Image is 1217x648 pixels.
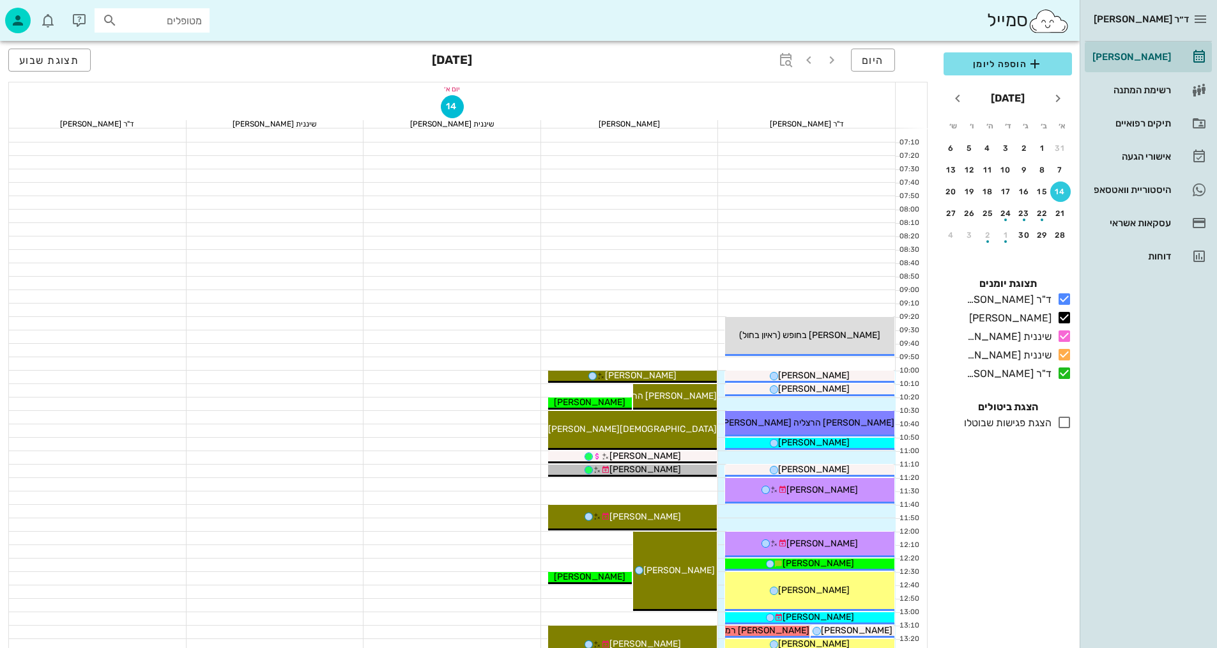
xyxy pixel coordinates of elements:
[1085,141,1212,172] a: אישורי הגעה
[996,209,1016,218] div: 24
[896,406,922,417] div: 10:30
[1032,181,1053,202] button: 15
[548,424,717,435] span: [DEMOGRAPHIC_DATA][PERSON_NAME]
[941,231,961,240] div: 4
[960,225,980,245] button: 3
[987,7,1069,35] div: סמייל
[1014,231,1034,240] div: 30
[996,166,1016,174] div: 10
[896,231,922,242] div: 08:20
[643,565,715,576] span: [PERSON_NAME]
[1032,160,1053,180] button: 8
[896,164,922,175] div: 07:30
[786,484,858,495] span: [PERSON_NAME]
[1050,144,1071,153] div: 31
[1046,87,1069,110] button: חודש שעבר
[1032,203,1053,224] button: 22
[783,558,854,569] span: [PERSON_NAME]
[996,181,1016,202] button: 17
[1032,138,1053,158] button: 1
[8,49,91,72] button: תצוגת שבוע
[896,513,922,524] div: 11:50
[1085,174,1212,205] a: תגהיסטוריית וואטסאפ
[961,348,1052,363] div: שיננית [PERSON_NAME]
[720,417,894,428] span: [PERSON_NAME] הרצליה [PERSON_NAME]
[896,527,922,537] div: 12:00
[944,276,1072,291] h4: תצוגת יומנים
[1050,209,1071,218] div: 21
[977,166,998,174] div: 11
[432,49,472,74] h3: [DATE]
[960,203,980,224] button: 26
[977,138,998,158] button: 4
[964,311,1052,326] div: [PERSON_NAME]
[896,191,922,202] div: 07:50
[896,325,922,336] div: 09:30
[941,203,961,224] button: 27
[941,144,961,153] div: 6
[941,187,961,196] div: 20
[1090,151,1171,162] div: אישורי הגעה
[896,285,922,296] div: 09:00
[851,49,895,72] button: היום
[896,258,922,269] div: 08:40
[960,209,980,218] div: 26
[960,181,980,202] button: 19
[778,383,850,394] span: [PERSON_NAME]
[605,370,677,381] span: [PERSON_NAME]
[941,225,961,245] button: 4
[977,144,998,153] div: 4
[996,187,1016,196] div: 17
[1032,187,1053,196] div: 15
[896,446,922,457] div: 11:00
[609,451,681,461] span: [PERSON_NAME]
[896,540,922,551] div: 12:10
[1050,187,1071,196] div: 14
[1032,225,1053,245] button: 29
[977,209,998,218] div: 25
[441,101,463,112] span: 14
[960,138,980,158] button: 5
[896,553,922,564] div: 12:20
[1032,231,1053,240] div: 29
[1032,209,1053,218] div: 22
[944,52,1072,75] button: הוספה ליומן
[996,144,1016,153] div: 3
[1050,181,1071,202] button: 14
[1014,209,1034,218] div: 23
[945,115,961,137] th: ש׳
[19,54,80,66] span: תצוגת שבוע
[896,366,922,376] div: 10:00
[896,151,922,162] div: 07:20
[1054,115,1071,137] th: א׳
[1090,118,1171,128] div: תיקים רפואיים
[996,231,1016,240] div: 1
[1085,75,1212,105] a: רשימת המתנה
[1085,241,1212,272] a: דוחות
[1085,42,1212,72] a: [PERSON_NAME]
[986,86,1030,111] button: [DATE]
[896,580,922,591] div: 12:40
[1014,138,1034,158] button: 2
[960,231,980,240] div: 3
[9,120,186,128] div: ד"ר [PERSON_NAME]
[1014,160,1034,180] button: 9
[1050,160,1071,180] button: 7
[896,245,922,256] div: 08:30
[862,54,884,66] span: היום
[1050,138,1071,158] button: 31
[896,594,922,605] div: 12:50
[963,115,979,137] th: ו׳
[941,209,961,218] div: 27
[1050,166,1071,174] div: 7
[1094,13,1189,25] span: ד״ר [PERSON_NAME]
[977,187,998,196] div: 18
[1014,144,1034,153] div: 2
[609,511,681,522] span: [PERSON_NAME]
[896,339,922,350] div: 09:40
[961,366,1052,382] div: ד"ר [PERSON_NAME]
[941,166,961,174] div: 13
[960,166,980,174] div: 12
[1090,85,1171,95] div: רשימת המתנה
[717,625,809,636] span: [PERSON_NAME] רמות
